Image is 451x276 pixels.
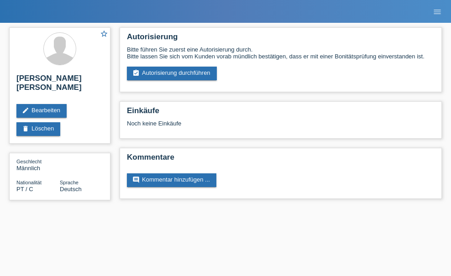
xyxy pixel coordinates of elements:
span: Geschlecht [16,159,42,164]
i: star_border [100,30,108,38]
i: assignment_turned_in [132,69,140,77]
h2: Kommentare [127,153,435,167]
a: assignment_turned_inAutorisierung durchführen [127,67,217,80]
div: Noch keine Einkäufe [127,120,435,134]
div: Bitte führen Sie zuerst eine Autorisierung durch. Bitte lassen Sie sich vom Kunden vorab mündlich... [127,46,435,60]
a: menu [428,9,446,14]
i: delete [22,125,29,132]
span: Nationalität [16,180,42,185]
span: Sprache [60,180,79,185]
i: edit [22,107,29,114]
h2: Einkäufe [127,106,435,120]
h2: [PERSON_NAME] [PERSON_NAME] [16,74,103,97]
div: Männlich [16,158,60,172]
span: Portugal / C / 23.05.2017 [16,186,33,193]
span: Deutsch [60,186,82,193]
i: menu [433,7,442,16]
a: star_border [100,30,108,39]
a: deleteLöschen [16,122,60,136]
h2: Autorisierung [127,32,435,46]
a: commentKommentar hinzufügen ... [127,173,216,187]
i: comment [132,176,140,183]
a: editBearbeiten [16,104,67,118]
